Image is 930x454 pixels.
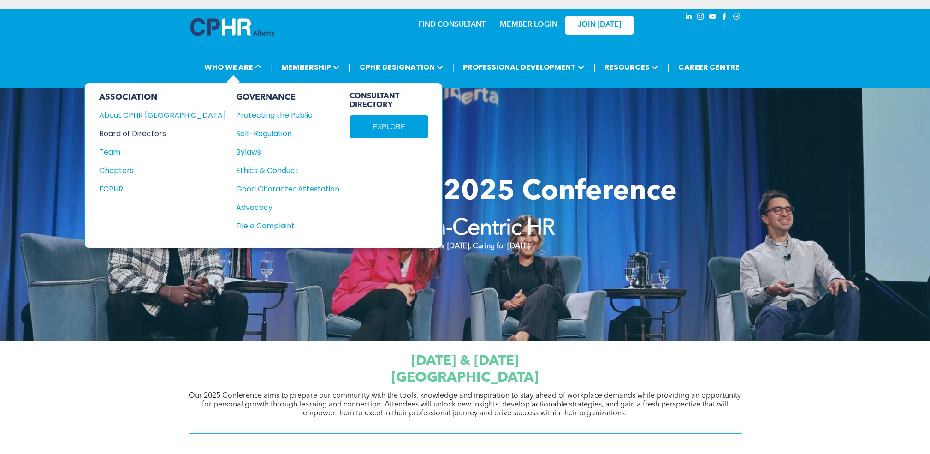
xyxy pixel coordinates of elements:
[375,218,555,240] strong: Human-Centric HR
[237,220,330,232] div: File a Complaint
[237,202,330,213] div: Advocacy
[201,59,265,76] span: WHO WE ARE
[237,128,330,139] div: Self-Regulation
[237,128,340,139] a: Self-Regulation
[419,21,486,29] a: FIND CONSULTANT
[237,202,340,213] a: Advocacy
[667,58,669,77] li: |
[357,59,446,76] span: CPHR DESIGNATION
[100,92,226,102] div: ASSOCIATION
[100,109,226,121] a: About CPHR [GEOGRAPHIC_DATA]
[100,128,214,139] div: Board of Directors
[565,16,634,35] a: JOIN [DATE]
[350,115,428,138] a: EXPLORE
[452,58,455,77] li: |
[732,12,742,24] a: Social network
[237,146,330,158] div: Bylaws
[100,165,226,176] a: Chapters
[411,354,519,368] span: [DATE] & [DATE]
[100,183,214,195] div: FCPHR
[460,59,587,76] span: PROFESSIONAL DEVELOPMENT
[100,183,226,195] a: FCPHR
[237,165,330,176] div: Ethics & Conduct
[100,165,214,176] div: Chapters
[400,243,529,250] strong: Innovating for [DATE], Caring for [DATE]
[237,165,340,176] a: Ethics & Conduct
[237,109,330,121] div: Protecting the Public
[189,392,741,417] span: Our 2025 Conference aims to prepare our community with the tools, knowledge and inspiration to st...
[708,12,718,24] a: youtube
[391,371,539,385] span: [GEOGRAPHIC_DATA]
[100,146,226,158] a: Team
[578,21,621,30] span: JOIN [DATE]
[237,183,330,195] div: Good Character Attestation
[349,58,351,77] li: |
[237,92,340,102] div: GOVERNANCE
[279,59,343,76] span: MEMBERSHIP
[684,12,694,24] a: linkedin
[696,12,706,24] a: instagram
[602,59,661,76] span: RESOURCES
[253,179,677,206] span: CPHR Alberta 2025 Conference
[237,109,340,121] a: Protecting the Public
[190,18,274,36] img: A blue and white logo for cp alberta
[100,109,214,121] div: About CPHR [GEOGRAPHIC_DATA]
[237,146,340,158] a: Bylaws
[720,12,730,24] a: facebook
[100,146,214,158] div: Team
[100,128,226,139] a: Board of Directors
[593,58,596,77] li: |
[237,183,340,195] a: Good Character Attestation
[675,59,742,76] a: CAREER CENTRE
[271,58,273,77] li: |
[350,92,428,110] span: CONSULTANT DIRECTORY
[237,220,340,232] a: File a Complaint
[500,21,557,29] a: MEMBER LOGIN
